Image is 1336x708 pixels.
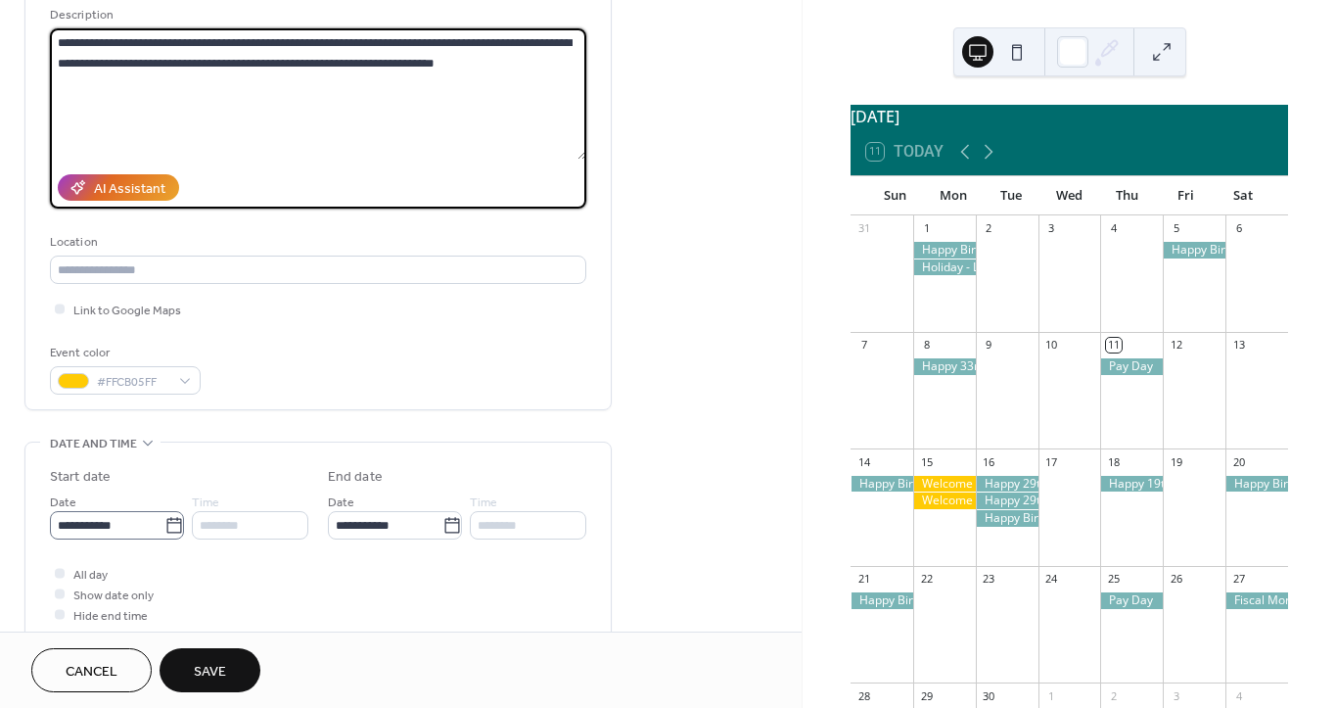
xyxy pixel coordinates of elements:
div: 14 [856,454,871,469]
div: Mon [924,176,982,215]
div: 11 [1106,338,1121,353]
span: Time [470,493,497,513]
span: Save [194,662,226,683]
div: 24 [1044,572,1059,587]
div: 2 [1106,688,1121,703]
div: 2 [982,221,996,236]
div: Pay Day [1100,592,1163,609]
div: Welcome aboard Jacqueline Vernatt! [913,476,976,493]
div: 17 [1044,454,1059,469]
span: Date and time [50,434,137,454]
span: Cancel [66,662,117,683]
div: 6 [1231,221,1246,236]
div: 15 [919,454,934,469]
div: Description [50,5,582,25]
div: End date [328,467,383,488]
div: 9 [982,338,996,353]
div: Happy Birthday Jason Coyle! [1225,476,1288,493]
div: Happy 29th Anniversary Brian Kelly! [976,476,1038,493]
div: [DATE] [851,105,1288,128]
div: Sat [1215,176,1272,215]
div: 26 [1169,572,1183,587]
span: Time [192,493,219,513]
div: 8 [919,338,934,353]
div: 21 [856,572,871,587]
div: 31 [856,221,871,236]
span: Link to Google Maps [73,301,181,321]
div: 28 [856,688,871,703]
div: 3 [1169,688,1183,703]
div: Happy 19th Anniversary Michelle Hohl! [1100,476,1163,493]
div: 18 [1106,454,1121,469]
div: 30 [982,688,996,703]
div: 10 [1044,338,1059,353]
div: 4 [1231,688,1246,703]
div: Fiscal Month 1 Starts [1225,592,1288,609]
div: Happy Birthday Heather Meyers! [851,476,913,493]
div: 23 [982,572,996,587]
div: Thu [1098,176,1156,215]
div: 5 [1169,221,1183,236]
div: Pay Day [1100,358,1163,375]
div: Happy Birthday Dan Standish! [851,592,913,609]
div: 22 [919,572,934,587]
div: 19 [1169,454,1183,469]
span: Date [50,493,76,513]
div: 27 [1231,572,1246,587]
button: AI Assistant [58,174,179,201]
span: All day [73,565,108,586]
div: 29 [919,688,934,703]
div: Happy Birthday Brian Kelly! [976,510,1038,527]
div: AI Assistant [94,179,165,200]
div: 12 [1169,338,1183,353]
div: Holiday - Labor Day [913,260,976,276]
span: Date [328,493,354,513]
button: Save [160,648,260,692]
div: 20 [1231,454,1246,469]
div: Happy Birthday Wendell Yoder! [913,242,976,259]
div: Event color [50,343,197,363]
span: #FFCB05FF [97,372,169,393]
div: 7 [856,338,871,353]
button: Cancel [31,648,152,692]
div: Happy Birthday Dave Kuchinski! [1163,242,1225,259]
div: 13 [1231,338,1246,353]
div: Happy 29th Anniversary Patrick McCoy! [976,493,1038,509]
div: Location [50,232,582,253]
div: Tue [983,176,1040,215]
div: Happy 33rd Anniversary Kent Morey! [913,358,976,375]
div: 4 [1106,221,1121,236]
div: Welcome aboard Joe Nanni! [913,493,976,509]
div: 1 [919,221,934,236]
span: Hide end time [73,606,148,627]
div: 3 [1044,221,1059,236]
div: Wed [1040,176,1098,215]
span: Show date only [73,586,154,606]
div: 1 [1044,688,1059,703]
div: 16 [982,454,996,469]
div: 25 [1106,572,1121,587]
div: Sun [866,176,924,215]
div: Fri [1156,176,1214,215]
div: Start date [50,467,111,488]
